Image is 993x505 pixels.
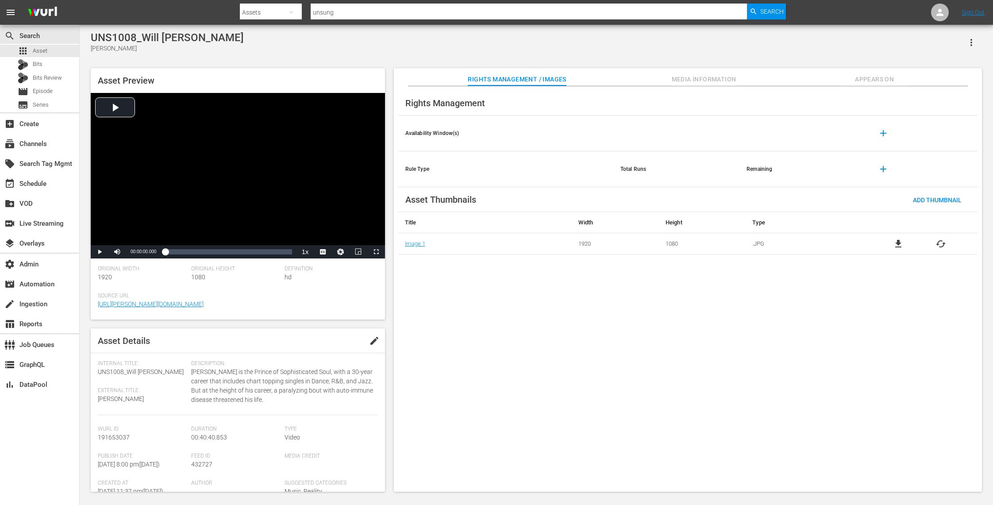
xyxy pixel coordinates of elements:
[191,266,280,273] span: Original Height
[18,86,28,97] span: Episode
[98,266,187,273] span: Original Width
[98,434,130,441] span: 191653037
[398,116,613,151] th: Availability Window(s)
[18,73,28,83] div: Bits Review
[191,434,227,441] span: 00:40:40.853
[98,368,184,375] span: UNS1008_Will [PERSON_NAME]
[21,2,64,23] img: ans4CAIJ8jUAAAAAAAAAAAAAAAAAAAAAAAAgQb4GAAAAAAAAAAAAAAAAAAAAAAAAJMjXAAAAAAAAAAAAAAAAAAAAAAAAgAT5G...
[296,245,314,258] button: Playback Rate
[405,240,425,247] a: Image 1
[4,359,15,370] span: GraphQL
[405,98,485,108] span: Rights Management
[369,335,380,346] span: edit
[98,75,154,86] span: Asset Preview
[285,266,373,273] span: Definition
[350,245,367,258] button: Picture-in-Picture
[4,339,15,350] span: Job Queues
[98,360,187,367] span: Internal Title:
[962,9,985,16] a: Sign Out
[98,395,144,402] span: [PERSON_NAME]
[33,60,42,69] span: Bits
[4,158,15,169] span: local_offer
[935,239,946,249] span: cached
[4,379,15,390] span: bar_chart
[33,46,47,55] span: Asset
[747,4,786,19] button: Search
[4,319,15,329] span: Reports
[91,31,244,44] div: UNS1008_Will [PERSON_NAME]
[91,93,385,258] div: Video Player
[4,119,15,129] span: Create
[841,74,908,85] span: Appears On
[659,212,746,233] th: Height
[98,301,204,308] a: [URL][PERSON_NAME][DOMAIN_NAME]
[332,245,350,258] button: Jump To Time
[873,123,894,144] button: add
[906,192,969,208] button: Add Thumbnail
[739,151,866,187] th: Remaining
[98,274,112,281] span: 1920
[191,367,373,405] span: [PERSON_NAME] is the Prince of Sophisticated Soul, with a 30-year career that includes chart topp...
[4,238,15,249] span: Overlays
[91,245,108,258] button: Play
[468,74,566,85] span: Rights Management / Images
[746,212,862,233] th: Type
[33,87,53,96] span: Episode
[572,233,658,254] td: 1920
[364,330,385,351] button: edit
[4,218,15,229] span: switch_video
[285,434,300,441] span: Video
[314,245,332,258] button: Captions
[191,274,205,281] span: 1080
[906,197,969,204] span: Add Thumbnail
[131,249,156,254] span: 00:00:00.000
[5,7,16,18] span: menu
[98,453,187,460] span: Publish Date
[4,31,15,41] span: Search
[893,239,904,249] a: file_download
[878,164,889,174] span: add
[285,274,292,281] span: hd
[191,461,212,468] span: 432727
[191,453,280,460] span: Feed ID
[878,128,889,139] span: add
[98,480,187,487] span: Created At
[285,453,373,460] span: Media Credit
[18,59,28,70] div: Bits
[98,461,160,468] span: [DATE] 8:00 pm ( [DATE] )
[4,198,15,209] span: VOD
[4,259,15,270] span: Admin
[873,158,894,180] button: add
[613,151,739,187] th: Total Runs
[671,74,737,85] span: Media Information
[91,44,244,53] div: [PERSON_NAME]
[746,233,862,254] td: .JPG
[18,46,28,56] span: Asset
[285,426,373,433] span: Type
[659,233,746,254] td: 1080
[4,299,15,309] span: Ingestion
[98,387,187,394] span: External Title:
[398,212,572,233] th: Title
[33,100,49,109] span: Series
[165,249,292,254] div: Progress Bar
[4,178,15,189] span: Schedule
[285,480,373,487] span: Suggested Categories
[98,335,150,346] span: Asset Details
[4,139,15,149] span: Channels
[33,73,62,82] span: Bits Review
[398,151,613,187] th: Rule Type
[285,488,322,495] span: Music, Reality
[367,245,385,258] button: Fullscreen
[760,4,784,19] span: Search
[191,480,280,487] span: Author
[18,100,28,110] span: Series
[108,245,126,258] button: Mute
[98,426,187,433] span: Wurl Id
[191,360,373,367] span: Description:
[98,293,373,300] span: Source Url
[98,488,163,495] span: [DATE] 11:37 pm ( [DATE] )
[405,194,476,205] span: Asset Thumbnails
[4,279,15,289] span: Automation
